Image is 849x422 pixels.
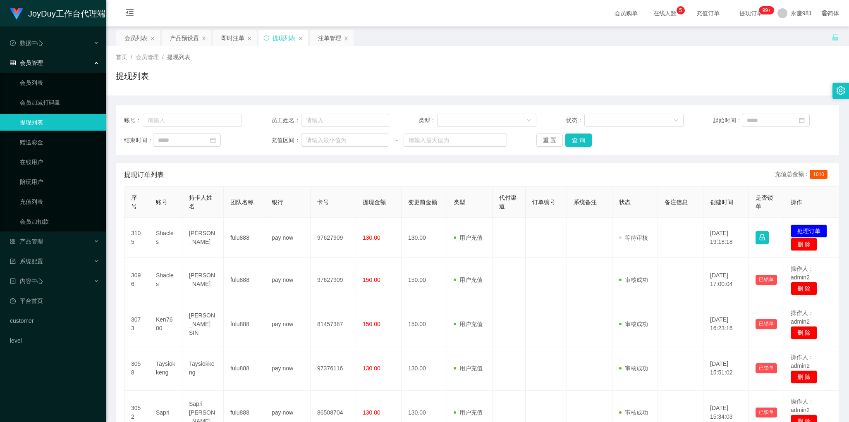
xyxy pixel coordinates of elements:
[224,302,265,346] td: fulu888
[363,365,380,372] span: 130.00
[136,54,159,60] span: 会员管理
[124,136,153,145] span: 结束时间：
[10,293,99,309] a: 图标: dashboard平台首页
[536,134,563,147] button: 重 置
[791,370,817,384] button: 删 除
[565,134,592,147] button: 查 询
[454,234,483,241] span: 用户充值
[454,277,483,283] span: 用户充值
[756,319,777,329] button: 已锁单
[665,199,688,205] span: 备注信息
[311,258,356,302] td: 97627909
[822,10,827,16] i: 图标: global
[10,60,16,66] i: 图标: table
[775,170,831,180] div: 充值总金额：
[10,40,43,46] span: 数据中心
[791,310,814,325] span: 操作人：admin2
[20,193,99,210] a: 充值列表
[10,278,16,284] i: 图标: profile
[272,199,283,205] span: 银行
[10,312,99,329] a: customer
[454,199,465,205] span: 类型
[454,409,483,416] span: 用户充值
[735,10,767,16] span: 提现订单
[124,302,149,346] td: 3073
[210,137,216,143] i: 图标: calendar
[710,199,733,205] span: 创建时间
[301,134,389,147] input: 请输入最小值为
[10,278,43,284] span: 内容中心
[149,258,182,302] td: Shacles
[799,117,805,123] i: 图标: calendar
[271,136,301,145] span: 充值区间：
[674,118,679,124] i: 图标: down
[756,194,773,210] span: 是否锁单
[182,258,224,302] td: [PERSON_NAME]
[265,218,311,258] td: pay now
[224,258,265,302] td: fulu888
[619,277,648,283] span: 审核成功
[224,346,265,391] td: fulu888
[526,118,531,124] i: 图标: down
[221,30,244,46] div: 即时注单
[363,199,386,205] span: 提现金额
[454,321,483,327] span: 用户充值
[10,258,16,264] i: 图标: form
[810,170,827,179] span: 1010
[791,199,802,205] span: 操作
[756,275,777,285] button: 已锁单
[271,116,301,125] span: 员工姓名：
[167,54,190,60] span: 提现列表
[182,302,224,346] td: [PERSON_NAME] SIN
[156,199,167,205] span: 账号
[756,231,769,244] button: 图标: lock
[389,136,404,145] span: ~
[311,346,356,391] td: 97376116
[404,134,507,147] input: 请输入最大值为
[759,6,774,14] sup: 188
[619,409,648,416] span: 审核成功
[344,36,349,41] i: 图标: close
[832,33,839,41] i: 图标: unlock
[150,36,155,41] i: 图标: close
[10,258,43,265] span: 系统配置
[713,116,742,125] span: 起始时间：
[619,234,648,241] span: 等待审核
[836,86,845,95] i: 图标: setting
[116,0,144,27] i: 图标: menu-fold
[791,282,817,295] button: 删 除
[20,114,99,131] a: 提现列表
[679,6,682,14] p: 5
[265,346,311,391] td: pay now
[649,10,681,16] span: 在线人数
[703,218,749,258] td: [DATE] 19:18:18
[419,116,437,125] span: 类型：
[574,199,597,205] span: 系统备注
[10,332,99,349] a: level
[402,346,447,391] td: 130.00
[273,30,296,46] div: 提现列表
[791,398,814,413] span: 操作人：admin2
[402,302,447,346] td: 150.00
[162,54,164,60] span: /
[131,54,132,60] span: /
[10,238,43,245] span: 产品管理
[124,346,149,391] td: 3058
[566,116,584,125] span: 状态：
[116,70,149,82] h1: 提现列表
[703,346,749,391] td: [DATE] 15:51:02
[20,154,99,170] a: 在线用户
[677,6,685,14] sup: 5
[791,326,817,339] button: 删 除
[791,354,814,369] span: 操作人：admin2
[149,346,182,391] td: Taysiokkeng
[124,258,149,302] td: 3096
[182,218,224,258] td: [PERSON_NAME]
[263,35,269,41] i: 图标: sync
[124,30,148,46] div: 会员列表
[10,40,16,46] i: 图标: check-circle-o
[149,218,182,258] td: Shacles
[20,94,99,111] a: 会员加减打码量
[20,74,99,91] a: 会员列表
[10,10,105,17] a: JoyDuy工作台代理端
